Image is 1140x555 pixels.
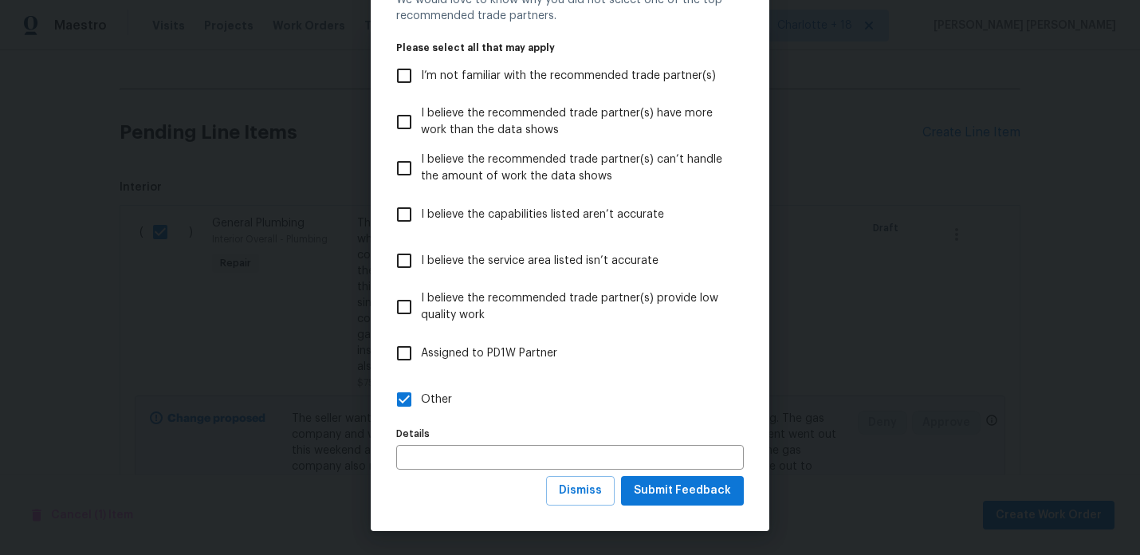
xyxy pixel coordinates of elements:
span: I believe the service area listed isn’t accurate [421,253,658,270]
label: Details [396,429,744,439]
legend: Please select all that may apply [396,43,744,53]
span: I believe the recommended trade partner(s) can’t handle the amount of work the data shows [421,152,731,185]
button: Dismiss [546,476,615,506]
span: Other [421,392,452,408]
span: Assigned to PD1W Partner [421,345,557,362]
span: I believe the capabilities listed aren’t accurate [421,207,664,223]
button: Submit Feedback [621,476,744,506]
span: Submit Feedback [634,481,731,501]
span: I’m not familiar with the recommended trade partner(s) [421,68,716,85]
span: Dismiss [559,481,602,501]
span: I believe the recommended trade partner(s) provide low quality work [421,290,731,324]
span: I believe the recommended trade partner(s) have more work than the data shows [421,105,731,139]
